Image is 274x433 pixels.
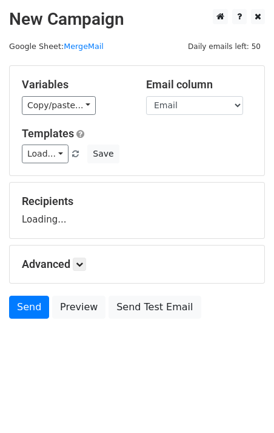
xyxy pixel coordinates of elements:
[146,78,252,91] h5: Email column
[22,78,128,91] h5: Variables
[22,96,96,115] a: Copy/paste...
[9,42,104,51] small: Google Sheet:
[52,296,105,319] a: Preview
[22,145,68,163] a: Load...
[9,9,265,30] h2: New Campaign
[22,127,74,140] a: Templates
[87,145,119,163] button: Save
[9,296,49,319] a: Send
[22,258,252,271] h5: Advanced
[184,40,265,53] span: Daily emails left: 50
[109,296,201,319] a: Send Test Email
[64,42,104,51] a: MergeMail
[22,195,252,208] h5: Recipients
[184,42,265,51] a: Daily emails left: 50
[22,195,252,226] div: Loading...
